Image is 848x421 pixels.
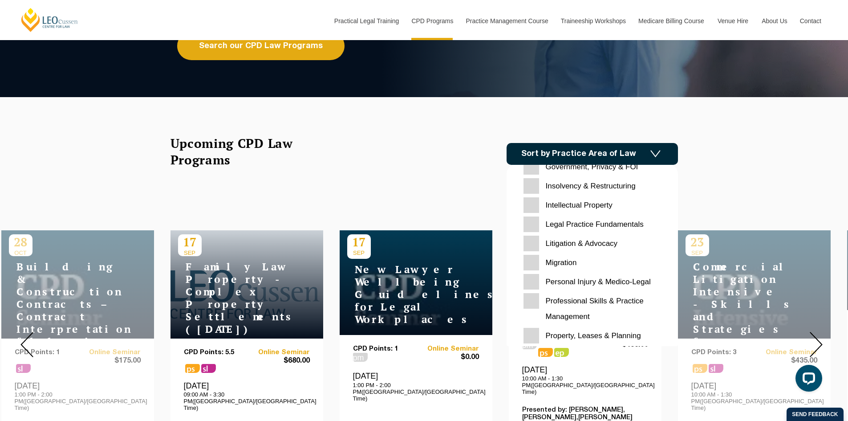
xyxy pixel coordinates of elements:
label: Personal Injury & Medico-Legal [523,274,661,290]
h4: New Lawyer Wellbeing Guidelines for Legal Workplaces [347,263,458,326]
div: [DATE] [353,371,479,401]
a: Practice Management Course [459,2,554,40]
label: Insolvency & Restructuring [523,178,661,194]
a: Medicare Billing Course [632,2,711,40]
a: Online Seminar [247,349,310,356]
label: Property, Leases & Planning [523,328,661,343]
a: Sort by Practice Area of Law [507,143,678,165]
a: Traineeship Workshops [554,2,632,40]
p: CPD Points: 5.5 [184,349,247,356]
label: Professional Skills & Practice Management [523,293,661,324]
a: About Us [755,2,793,40]
h2: Upcoming CPD Law Programs [170,135,315,168]
span: sl [201,364,216,373]
a: CPD Programs [405,2,459,40]
a: Practical Legal Training [328,2,405,40]
div: [DATE] [184,381,310,411]
div: Sort by Practice Area of Law [507,165,678,346]
p: 17 [178,234,202,249]
span: ps [185,364,200,373]
p: 17 [347,234,371,249]
p: CPD Points: 1 [353,345,416,353]
img: Next [810,332,823,357]
p: 10:00 AM - 1:30 PM([GEOGRAPHIC_DATA]/[GEOGRAPHIC_DATA] Time) [522,375,648,395]
span: $0.00 [416,353,479,362]
iframe: LiveChat chat widget [788,361,826,399]
p: 09:00 AM - 3:30 PM([GEOGRAPHIC_DATA]/[GEOGRAPHIC_DATA] Time) [184,391,310,411]
a: Search our CPD Law Programs [177,32,345,60]
label: Legal Practice Fundamentals [523,217,661,232]
a: [PERSON_NAME] Centre for Law [20,7,79,33]
span: SEP [347,249,371,256]
h4: Family Law Property - Complex Property Settlements ([DATE]) [178,261,289,335]
label: Litigation & Advocacy [523,236,661,251]
p: 1:00 PM - 2:00 PM([GEOGRAPHIC_DATA]/[GEOGRAPHIC_DATA] Time) [353,382,479,402]
span: ps [554,348,569,357]
img: Prev [20,332,33,357]
label: Migration [523,255,661,270]
span: SEP [178,249,202,256]
div: [DATE] [522,365,648,395]
a: Online Seminar [416,345,479,353]
span: $680.00 [247,356,310,366]
label: Intellectual Property [523,197,661,213]
span: pm [353,353,368,362]
a: Venue Hire [711,2,755,40]
span: ps [538,348,553,357]
span: pm [522,340,537,349]
label: Government, Privacy & FOI [523,159,661,175]
img: Icon [650,150,661,158]
a: Contact [793,2,828,40]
